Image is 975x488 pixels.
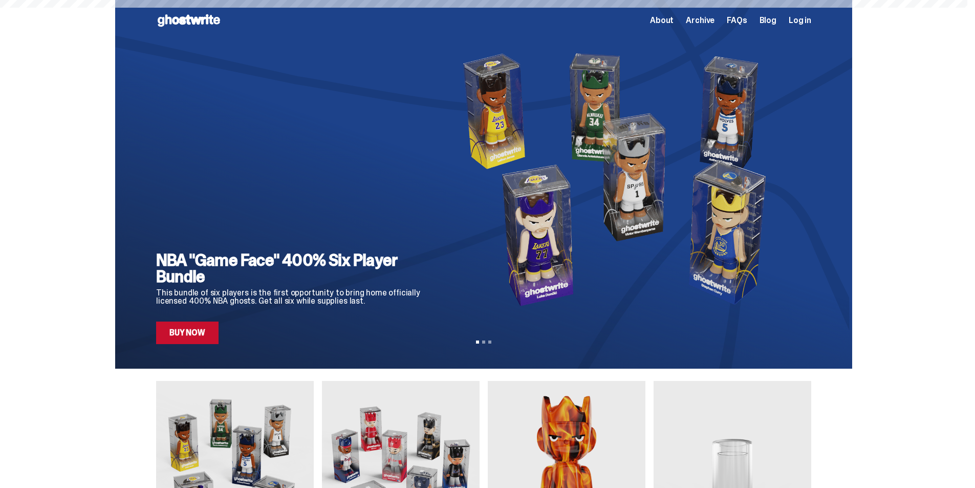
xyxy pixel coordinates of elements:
button: View slide 2 [482,341,485,344]
p: This bundle of six players is the first opportunity to bring home officially licensed 400% NBA gh... [156,289,429,305]
h2: NBA "Game Face" 400% Six Player Bundle [156,252,429,285]
a: FAQs [727,16,747,25]
a: Log in [789,16,811,25]
a: Blog [760,16,776,25]
button: View slide 3 [488,341,491,344]
a: About [650,16,674,25]
a: Buy Now [156,322,219,344]
button: View slide 1 [476,341,479,344]
a: Archive [686,16,714,25]
img: NBA "Game Face" 400% Six Player Bundle [445,41,795,317]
